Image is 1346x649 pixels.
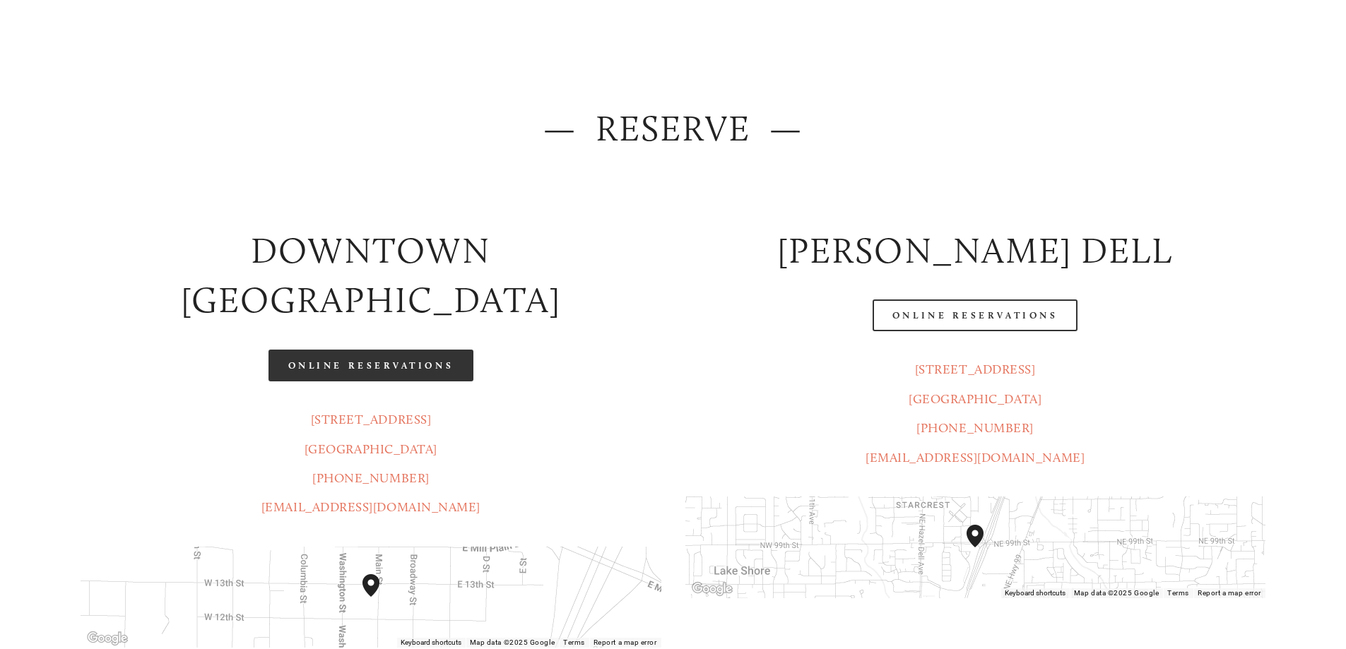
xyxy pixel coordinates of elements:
[909,391,1041,407] a: [GEOGRAPHIC_DATA]
[563,638,585,646] a: Terms
[81,104,1265,154] h2: — Reserve —
[689,580,736,598] a: Open this area in Google Maps (opens a new window)
[1005,588,1065,598] button: Keyboard shortcuts
[689,580,736,598] img: Google
[1167,589,1189,597] a: Terms
[261,499,480,515] a: [EMAIL_ADDRESS][DOMAIN_NAME]
[915,362,1036,377] a: [STREET_ADDRESS]
[84,629,131,648] img: Google
[362,574,396,619] div: Amaro's Table 1220 Main Street vancouver, United States
[470,638,555,646] span: Map data ©2025 Google
[305,441,437,457] a: [GEOGRAPHIC_DATA]
[401,638,461,648] button: Keyboard shortcuts
[1074,589,1159,597] span: Map data ©2025 Google
[84,629,131,648] a: Open this area in Google Maps (opens a new window)
[1198,589,1261,597] a: Report a map error
[967,525,1000,570] div: Amaro's Table 816 Northeast 98th Circle Vancouver, WA, 98665, United States
[311,412,432,427] a: [STREET_ADDRESS]
[916,420,1034,436] a: [PHONE_NUMBER]
[81,226,661,326] h2: Downtown [GEOGRAPHIC_DATA]
[594,638,657,646] a: Report a map error
[268,350,473,381] a: Online Reservations
[866,450,1085,465] a: [EMAIL_ADDRESS][DOMAIN_NAME]
[312,470,430,486] a: [PHONE_NUMBER]
[873,299,1078,331] a: Online Reservations
[685,226,1265,276] h2: [PERSON_NAME] DELL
